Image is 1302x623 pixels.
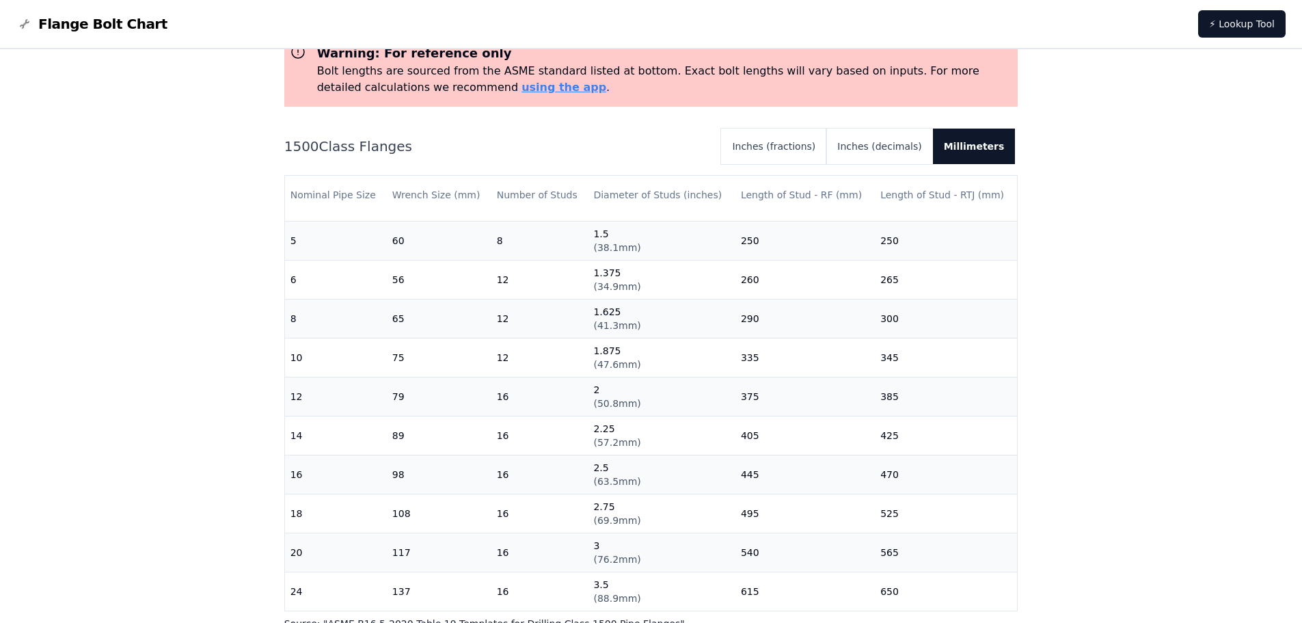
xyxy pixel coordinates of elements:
span: ( 41.3mm ) [593,320,640,331]
td: 56 [387,260,491,299]
td: 265 [875,260,1017,299]
span: ( 34.9mm ) [593,281,640,292]
td: 24 [285,572,387,611]
td: 5 [285,221,387,260]
td: 345 [875,338,1017,377]
a: Flange Bolt Chart LogoFlange Bolt Chart [16,14,167,34]
th: Diameter of Studs (inches) [588,176,735,215]
a: using the app [521,81,606,94]
span: ( 88.9mm ) [593,593,640,604]
td: 3.5 [588,572,735,611]
td: 12 [491,299,588,338]
td: 8 [285,299,387,338]
button: Inches (fractions) [721,129,826,164]
a: ⚡ Lookup Tool [1198,10,1286,38]
span: ( 63.5mm ) [593,476,640,487]
span: ( 38.1mm ) [593,242,640,253]
td: 425 [875,416,1017,455]
h2: 1500 Class Flanges [284,137,711,156]
button: Millimeters [933,129,1016,164]
span: ( 76.2mm ) [593,554,640,565]
img: Flange Bolt Chart Logo [16,16,33,32]
span: ( 69.9mm ) [593,515,640,526]
td: 470 [875,455,1017,494]
td: 1.625 [588,299,735,338]
td: 10 [285,338,387,377]
td: 2 [588,377,735,416]
td: 16 [491,533,588,572]
td: 16 [491,494,588,533]
td: 8 [491,221,588,260]
td: 385 [875,377,1017,416]
td: 75 [387,338,491,377]
td: 79 [387,377,491,416]
td: 98 [387,455,491,494]
td: 12 [491,338,588,377]
td: 6 [285,260,387,299]
td: 525 [875,494,1017,533]
td: 3 [588,533,735,572]
td: 117 [387,533,491,572]
span: Flange Bolt Chart [38,14,167,34]
td: 12 [285,377,387,416]
td: 1.875 [588,338,735,377]
td: 65 [387,299,491,338]
td: 250 [735,221,875,260]
td: 250 [875,221,1017,260]
td: 650 [875,572,1017,611]
th: Wrench Size (mm) [387,176,491,215]
td: 16 [491,455,588,494]
td: 565 [875,533,1017,572]
h3: Warning: For reference only [317,44,1013,63]
td: 290 [735,299,875,338]
td: 14 [285,416,387,455]
td: 1.5 [588,221,735,260]
td: 108 [387,494,491,533]
td: 89 [387,416,491,455]
td: 16 [491,572,588,611]
td: 2.5 [588,455,735,494]
td: 18 [285,494,387,533]
th: Length of Stud - RTJ (mm) [875,176,1017,215]
td: 300 [875,299,1017,338]
td: 2.75 [588,494,735,533]
td: 20 [285,533,387,572]
span: ( 57.2mm ) [593,437,640,448]
td: 260 [735,260,875,299]
p: Bolt lengths are sourced from the ASME standard listed at bottom. Exact bolt lengths will vary ba... [317,63,1013,96]
td: 16 [491,377,588,416]
button: Inches (decimals) [826,129,932,164]
td: 335 [735,338,875,377]
td: 615 [735,572,875,611]
td: 495 [735,494,875,533]
td: 375 [735,377,875,416]
th: Number of Studs [491,176,588,215]
td: 540 [735,533,875,572]
th: Length of Stud - RF (mm) [735,176,875,215]
td: 405 [735,416,875,455]
span: ( 47.6mm ) [593,359,640,370]
td: 16 [491,416,588,455]
th: Nominal Pipe Size [285,176,387,215]
td: 1.375 [588,260,735,299]
td: 2.25 [588,416,735,455]
td: 12 [491,260,588,299]
td: 60 [387,221,491,260]
td: 16 [285,455,387,494]
td: 137 [387,572,491,611]
span: ( 50.8mm ) [593,398,640,409]
td: 445 [735,455,875,494]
